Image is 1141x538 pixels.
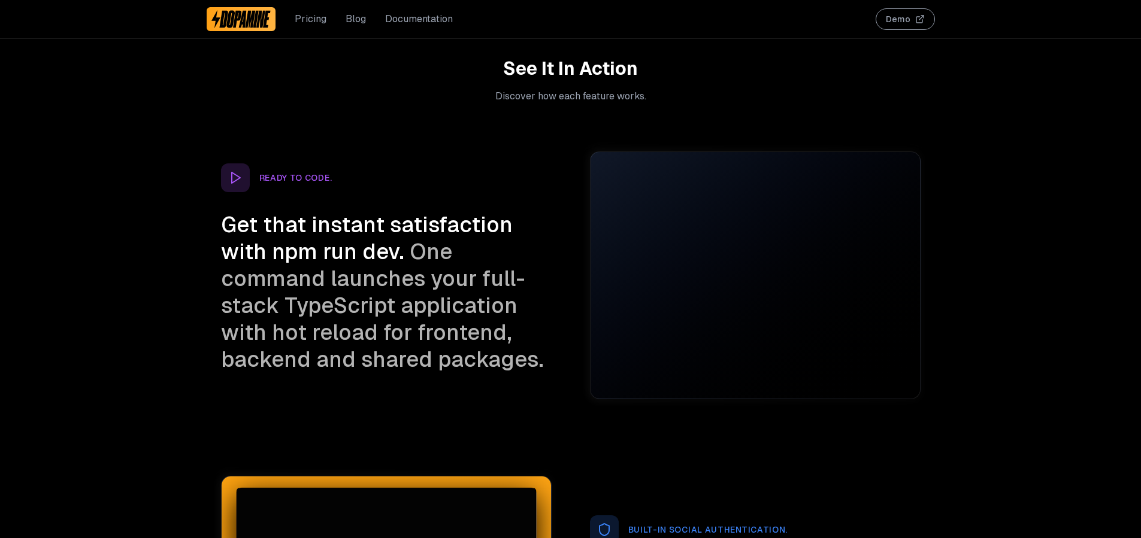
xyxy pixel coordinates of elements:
a: Dopamine [207,7,276,31]
button: Demo [876,8,935,30]
video: Your browser does not support the video tag. [591,152,920,399]
div: Built-in social authentication. [628,524,788,536]
div: Ready to code. [259,172,332,184]
span: One command launches your full-stack TypeScript application with hot reload for frontend, backend... [221,238,544,373]
a: Pricing [295,12,326,26]
img: Dopamine [211,10,271,29]
p: Discover how each feature works. [221,89,921,104]
a: Documentation [385,12,453,26]
a: Blog [346,12,366,26]
span: Get that instant satisfaction with npm run dev. [221,211,513,266]
h2: See It In Action [221,58,921,80]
